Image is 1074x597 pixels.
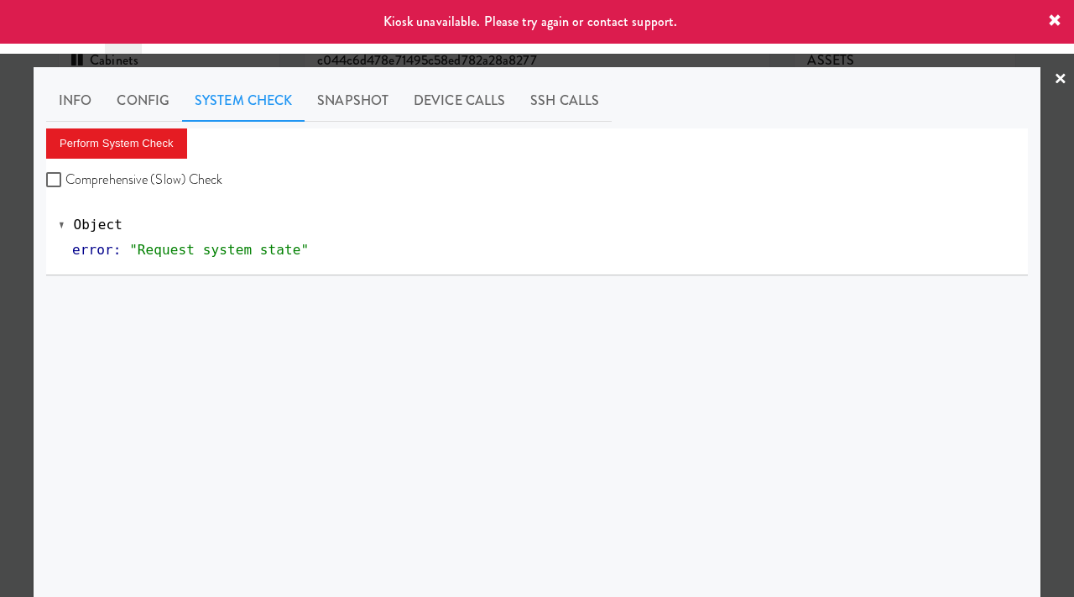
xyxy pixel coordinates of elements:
[401,80,518,122] a: Device Calls
[46,80,104,122] a: Info
[182,80,305,122] a: System Check
[518,80,612,122] a: SSH Calls
[72,242,113,258] span: error
[305,80,401,122] a: Snapshot
[104,80,182,122] a: Config
[129,242,309,258] span: "Request system state"
[46,167,223,192] label: Comprehensive (Slow) Check
[46,174,65,187] input: Comprehensive (Slow) Check
[383,12,678,31] span: Kiosk unavailable. Please try again or contact support.
[46,128,187,159] button: Perform System Check
[74,217,123,233] span: Object
[113,242,122,258] span: :
[1054,54,1067,106] a: ×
